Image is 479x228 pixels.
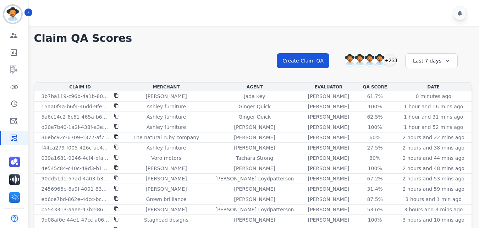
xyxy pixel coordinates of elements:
p: [PERSON_NAME] [145,185,187,192]
div: 62.5% [359,113,391,120]
div: QA Score [356,84,394,90]
div: Agent [208,84,301,90]
p: 90dd51d1-57ad-4a03-b3f9-f95485c75b25 [42,175,110,182]
p: [PERSON_NAME] [308,165,349,172]
p: 3 hours and 10 mins ago [402,216,464,223]
p: [PERSON_NAME] [308,216,349,223]
div: Last 7 days [405,53,458,68]
p: Ashley furniture [147,124,186,131]
p: [PERSON_NAME] [308,196,349,203]
div: 67.2% [359,175,391,182]
p: [PERSON_NAME] [145,206,187,213]
button: Create Claim QA [277,53,329,68]
p: Grown brilliance [146,196,187,203]
p: [PERSON_NAME] [234,216,275,223]
p: f44ca279-f005-426c-ae43-5c32e9f30074 [42,144,110,151]
p: 039a1681-9246-4cf4-bfa7-b2ea11163d1e [42,154,110,162]
p: Jada Key [244,93,265,100]
p: [PERSON_NAME] [234,124,275,131]
p: [PERSON_NAME] [308,154,349,162]
img: Bordered avatar [4,6,21,23]
p: Ginger Quick [238,103,271,110]
div: Claim Id [36,84,125,90]
div: Merchant [127,84,205,90]
p: 15aa0f4a-b6f4-46dd-9fe9-7f62d916f40b [42,103,110,110]
p: [PERSON_NAME] [308,93,349,100]
p: [PERSON_NAME] Loydpatterson [215,175,294,182]
p: 2 hours and 22 mins ago [402,134,464,141]
div: 53.6% [359,206,391,213]
p: [PERSON_NAME] [234,165,275,172]
p: Ashley furniture [147,144,186,151]
p: [PERSON_NAME] [308,206,349,213]
p: Ginger Quick [238,113,271,120]
p: [PERSON_NAME] [234,185,275,192]
p: Staghead designs [144,216,188,223]
p: b5543313-aaee-47b2-86c8-f0afb7cc5bdb [42,206,110,213]
p: 3 hours and 3 mins ago [404,206,463,213]
div: 61.7% [359,93,391,100]
p: Voro motors [151,154,181,162]
div: 87.5% [359,196,391,203]
div: 100% [359,165,391,172]
div: Date [397,84,470,90]
p: 2 hours and 48 mins ago [402,165,464,172]
p: Tachara Strong [236,154,273,162]
p: 3 hours and 1 min ago [406,196,462,203]
p: 36ebc92c-6709-4377-af7c-a92b34528929 [42,134,110,141]
p: 2 hours and 38 mins ago [402,144,464,151]
p: [PERSON_NAME] [308,175,349,182]
div: 80% [359,154,391,162]
p: 1 hour and 52 mins ago [404,124,463,131]
p: 4e545c84-c40c-49d3-b18d-55dab069ba1a [42,165,110,172]
p: 3b7ba119-c96b-4a1b-8021-6f61793c08f4 [42,93,110,100]
p: [PERSON_NAME] [145,175,187,182]
div: 27.5% [359,144,391,151]
p: [PERSON_NAME] [308,185,349,192]
p: 1 hour and 16 mins ago [404,103,463,110]
div: Evaluator [304,84,353,90]
p: [PERSON_NAME] [308,124,349,131]
p: 9d08af0e-44e1-47cc-a069-5c94a29e38f0 [42,216,110,223]
div: 60% [359,134,391,141]
p: 1 hour and 31 mins ago [404,113,463,120]
p: [PERSON_NAME] [145,165,187,172]
p: [PERSON_NAME] [308,134,349,141]
p: [PERSON_NAME] [234,144,275,151]
div: 31.4% [359,185,391,192]
p: [PERSON_NAME] Loydpatterson [215,206,294,213]
p: 2 hours and 59 mins ago [402,185,464,192]
p: d20e7b40-1a2f-438f-a3e6-b8801adf25d0 [42,124,110,131]
p: Ashley furniture [147,103,186,110]
div: +231 [384,54,396,66]
p: [PERSON_NAME] [234,134,275,141]
p: The natural ruby company [133,134,199,141]
p: [PERSON_NAME] [234,196,275,203]
div: 100% [359,216,391,223]
p: [PERSON_NAME] [308,103,349,110]
p: 2 hours and 53 mins ago [402,175,464,182]
p: Ashley furniture [147,113,186,120]
p: [PERSON_NAME] [308,144,349,151]
div: 100% [359,124,391,131]
p: [PERSON_NAME] [145,93,187,100]
p: 2 hours and 44 mins ago [402,154,464,162]
p: 2456966e-8a9f-4001-8381-96b1e9cc5327 [42,185,110,192]
p: 5a6c14c2-6c61-465a-b643-5acfa4ddfee6 [42,113,110,120]
p: [PERSON_NAME] [308,113,349,120]
div: 100% [359,103,391,110]
p: ed6ce7bd-862e-4dcc-bc98-6ff10c7720e8 [42,196,110,203]
h1: Claim QA Scores [34,32,472,45]
p: 0 minutes ago [415,93,451,100]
